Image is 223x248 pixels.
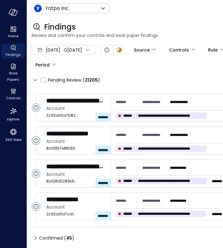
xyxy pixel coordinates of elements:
span: 45 [66,235,72,241]
p: BamBody Nutrition [46,129,104,138]
div: Explore [1,106,25,123]
span: Account [46,171,106,178]
span: 2c92a00a7b8275a4017b899b278f525a [46,112,77,119]
span: 2c92a0fd7cd108d2017cdd13777a523c [46,211,77,217]
span: Findings [44,22,76,32]
span: [DATE] [46,47,60,53]
div: Findings [1,43,25,58]
div: ( ) [83,77,100,83]
span: Controls [6,95,21,101]
span: Account [46,138,106,145]
div: Open [32,202,40,211]
p: Yotpo Inc [45,5,69,12]
span: Explore [7,116,19,122]
div: Home [1,25,25,40]
span: 360 View [5,137,21,143]
span: 8a12837e8fb93827018fc7cd34594c0c [46,145,77,151]
p: Talley & Twine Watch Company [46,97,104,105]
img: Icon [34,5,42,12]
div: Controls [169,45,189,55]
span: 21205 [85,77,98,83]
span: 8a128d0283b63ae00183b8dbea5d71dd [46,178,77,184]
div: In Progress [116,46,123,54]
div: Controls [1,87,25,102]
div: Open [32,136,40,145]
p: Zelhair and Accessories INC [46,162,104,170]
span: Findings [6,52,21,58]
div: Open [103,46,111,54]
span: Account [46,204,106,210]
div: Open [32,169,40,178]
span: Work Papers [4,70,23,83]
div: Open [32,103,40,112]
span: Confirmed [39,233,74,243]
span: Home [8,33,18,39]
div: Work Papers [1,62,25,83]
div: Rule [208,45,218,55]
div: Source [134,45,150,55]
div: ( ) [64,235,74,241]
div: 360 View [1,127,25,143]
span: Account [46,105,106,112]
div: Period [35,60,50,70]
span: Pending Review [48,75,100,85]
